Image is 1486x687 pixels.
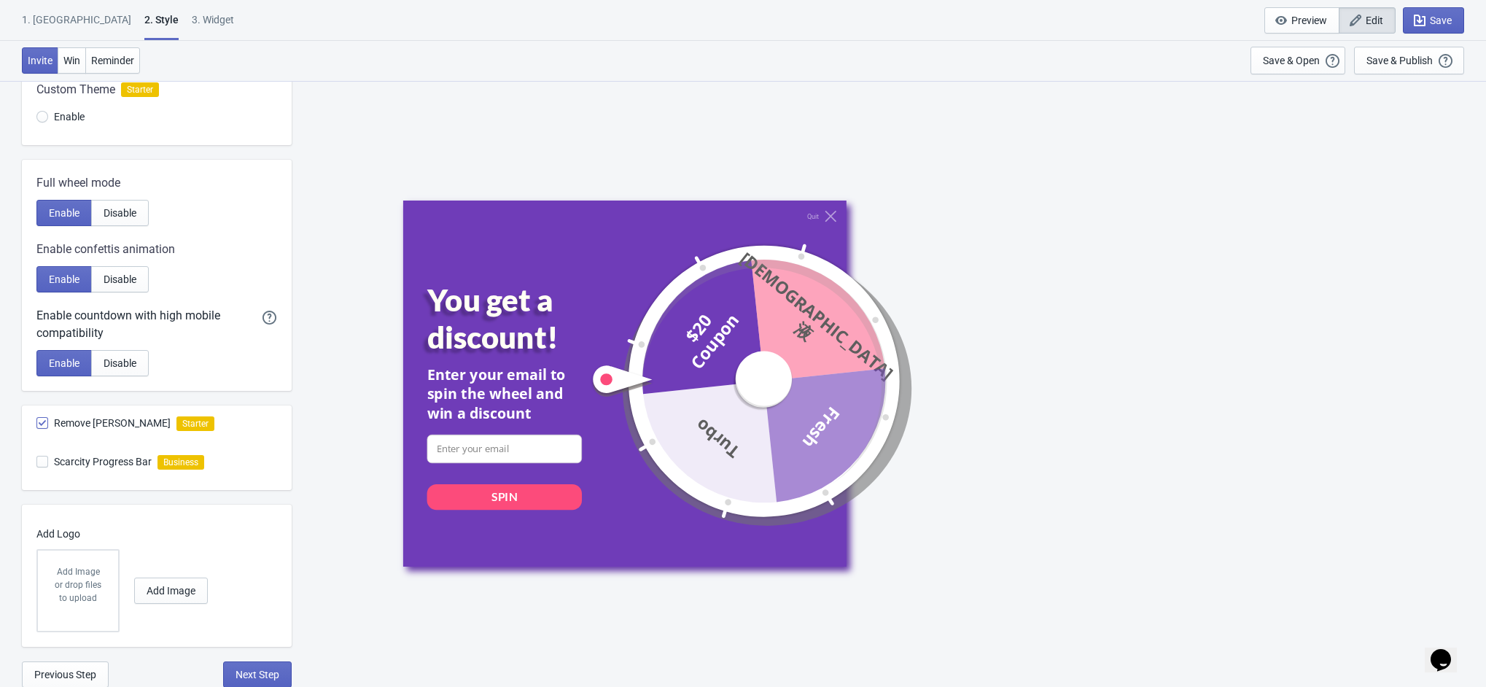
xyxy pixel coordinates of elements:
button: Reminder [85,47,140,74]
div: Quit [807,212,820,220]
span: Remove [PERSON_NAME] [54,416,171,430]
span: Save [1430,15,1452,26]
span: Custom Theme [36,81,115,98]
button: Enable [36,350,92,376]
div: You get a discount! [427,282,613,354]
button: Save & Open [1250,47,1345,74]
span: Edit [1366,15,1383,26]
div: or drop files to upload [52,578,104,605]
div: Save & Open [1263,55,1320,66]
button: Save & Publish [1354,47,1464,74]
div: 2 . Style [144,12,179,40]
span: Previous Step [34,669,96,680]
span: Starter [121,82,159,97]
span: Disable [104,273,136,285]
button: Disable [91,200,149,226]
span: Invite [28,55,52,66]
div: SPIN [491,489,517,505]
div: Enter your email to spin the wheel and win a discount [427,365,582,423]
button: Save [1403,7,1464,34]
span: Full wheel mode [36,174,120,192]
span: Enable [54,109,85,124]
button: Preview [1264,7,1339,34]
button: Edit [1339,7,1396,34]
span: Next Step [236,669,279,680]
i: Business [157,455,204,470]
iframe: chat widget [1425,629,1471,672]
button: Disable [91,350,149,376]
p: Add Image [52,565,104,578]
span: Reminder [91,55,134,66]
div: 3. Widget [192,12,234,38]
button: Disable [91,266,149,292]
input: Enter your email [427,434,582,462]
span: Enable confettis animation [36,241,175,258]
span: Enable [49,357,79,369]
button: Enable [36,200,92,226]
div: Save & Publish [1366,55,1433,66]
span: Preview [1291,15,1327,26]
p: Add Logo [36,527,270,542]
button: Add Image [134,578,208,604]
button: Win [58,47,86,74]
i: Starter [176,416,214,431]
span: Enable [49,273,79,285]
button: Invite [22,47,58,74]
button: Enable [36,266,92,292]
div: 1. [GEOGRAPHIC_DATA] [22,12,131,38]
span: Disable [104,207,136,219]
span: Add Image [147,585,195,597]
span: Disable [104,357,136,369]
span: Win [63,55,80,66]
div: Enable countdown with high mobile compatibility [36,307,262,342]
span: Enable [49,207,79,219]
span: Scarcity Progress Bar [54,454,152,469]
